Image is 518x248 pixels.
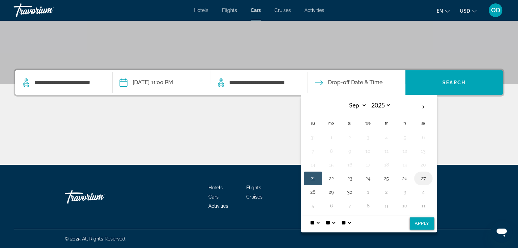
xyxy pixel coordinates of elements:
[344,187,355,197] button: Day 30
[399,174,410,183] button: Day 26
[120,70,173,95] button: Pickup date: Sep 21, 2025 11:00 PM
[15,70,503,95] div: Search widget
[304,8,324,13] a: Activities
[399,187,410,197] button: Day 3
[345,99,367,111] select: Select month
[344,133,355,142] button: Day 2
[246,185,261,190] a: Flights
[308,146,318,156] button: Day 7
[208,185,223,190] a: Hotels
[208,194,219,200] a: Cars
[381,187,392,197] button: Day 2
[326,174,337,183] button: Day 22
[65,187,133,207] a: Travorium
[460,8,470,14] span: USD
[487,3,504,17] button: User Menu
[326,187,337,197] button: Day 29
[308,174,318,183] button: Day 21
[340,216,352,230] select: Select AM/PM
[344,160,355,170] button: Day 16
[437,8,443,14] span: en
[381,160,392,170] button: Day 18
[344,174,355,183] button: Day 23
[326,160,337,170] button: Day 15
[363,201,374,210] button: Day 8
[418,146,429,156] button: Day 13
[326,201,337,210] button: Day 6
[308,133,318,142] button: Day 31
[363,133,374,142] button: Day 3
[442,80,466,85] span: Search
[399,133,410,142] button: Day 5
[274,8,291,13] a: Cruises
[418,160,429,170] button: Day 20
[308,160,318,170] button: Day 14
[491,7,500,14] span: OD
[381,201,392,210] button: Day 9
[315,70,382,95] button: Drop-off date
[381,133,392,142] button: Day 4
[381,174,392,183] button: Day 25
[251,8,261,13] a: Cars
[405,70,503,95] button: Search
[418,201,429,210] button: Day 11
[363,187,374,197] button: Day 1
[344,201,355,210] button: Day 7
[460,6,476,16] button: Change currency
[410,217,434,230] button: Apply
[399,201,410,210] button: Day 10
[491,221,513,243] iframe: Кнопка для запуску вікна повідомлень
[418,133,429,142] button: Day 6
[414,99,433,115] button: Next month
[381,146,392,156] button: Day 11
[326,133,337,142] button: Day 1
[65,236,126,242] span: © 2025 All Rights Reserved.
[222,8,237,13] a: Flights
[194,8,208,13] a: Hotels
[363,174,374,183] button: Day 24
[363,146,374,156] button: Day 10
[308,201,318,210] button: Day 5
[369,99,391,111] select: Select year
[363,160,374,170] button: Day 17
[399,160,410,170] button: Day 19
[344,146,355,156] button: Day 9
[308,187,318,197] button: Day 28
[418,174,429,183] button: Day 27
[324,216,336,230] select: Select minute
[399,146,410,156] button: Day 12
[309,216,321,230] select: Select hour
[14,1,82,19] a: Travorium
[326,146,337,156] button: Day 8
[437,6,450,16] button: Change language
[246,194,263,200] a: Cruises
[418,187,429,197] button: Day 4
[208,203,228,209] a: Activities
